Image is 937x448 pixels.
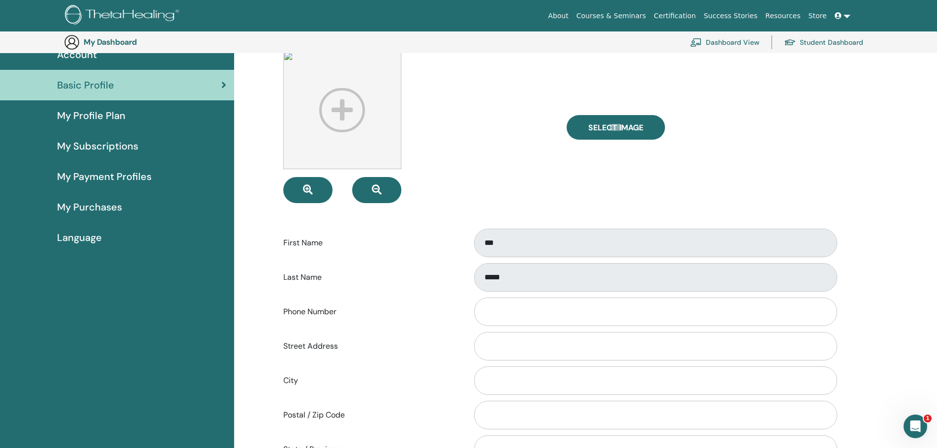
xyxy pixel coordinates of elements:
[84,37,182,47] h3: My Dashboard
[588,122,643,133] span: Select Image
[57,78,114,92] span: Basic Profile
[609,124,622,131] input: Select Image
[283,51,401,169] img: profile
[690,31,759,53] a: Dashboard View
[57,108,125,123] span: My Profile Plan
[276,302,465,321] label: Phone Number
[784,31,863,53] a: Student Dashboard
[57,139,138,153] span: My Subscriptions
[784,38,796,47] img: graduation-cap.svg
[544,7,572,25] a: About
[276,234,465,252] label: First Name
[761,7,805,25] a: Resources
[276,371,465,390] label: City
[57,200,122,214] span: My Purchases
[700,7,761,25] a: Success Stories
[276,406,465,424] label: Postal / Zip Code
[276,337,465,356] label: Street Address
[64,34,80,50] img: generic-user-icon.jpg
[573,7,650,25] a: Courses & Seminars
[276,268,465,287] label: Last Name
[57,230,102,245] span: Language
[57,169,151,184] span: My Payment Profiles
[805,7,831,25] a: Store
[904,415,927,438] iframe: Intercom live chat
[57,47,97,62] span: Account
[924,415,932,422] span: 1
[65,5,182,27] img: logo.png
[690,38,702,47] img: chalkboard-teacher.svg
[650,7,699,25] a: Certification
